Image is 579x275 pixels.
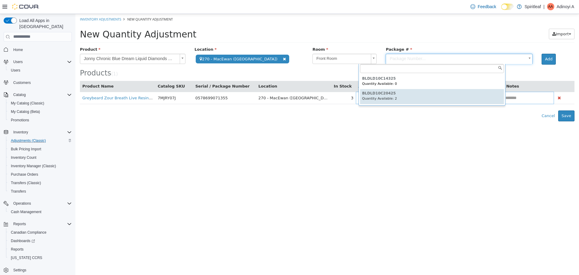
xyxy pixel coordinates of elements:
[8,162,59,170] a: Inventory Manager (Classic)
[8,100,72,107] span: My Catalog (Classic)
[11,220,72,228] span: Reports
[501,4,514,10] input: Dark Mode
[11,267,29,274] a: Settings
[13,222,26,226] span: Reports
[11,230,46,235] span: Canadian Compliance
[6,228,74,237] button: Canadian Compliance
[11,138,46,143] span: Adjustments (Classic)
[11,200,33,207] button: Operations
[11,129,30,136] button: Inventory
[11,189,26,194] span: Transfers
[8,188,28,195] a: Transfers
[287,78,426,82] h6: BLDLD10C20425
[1,199,74,208] button: Operations
[11,109,40,114] span: My Catalog (Beta)
[6,254,74,262] button: [US_STATE] CCRS
[8,179,43,187] a: Transfers (Classic)
[8,108,43,115] a: My Catalog (Beta)
[525,3,541,10] p: Spiritleaf
[11,79,72,86] span: Customers
[6,99,74,107] button: My Catalog (Classic)
[6,66,74,75] button: Users
[8,171,41,178] a: Purchase Orders
[8,171,72,178] span: Purchase Orders
[11,266,72,274] span: Settings
[11,155,36,160] span: Inventory Count
[6,170,74,179] button: Purchase Orders
[6,237,74,245] a: Dashboards
[8,237,37,245] a: Dashboards
[478,4,496,10] span: Feedback
[13,130,28,135] span: Inventory
[1,58,74,66] button: Users
[8,208,72,216] span: Cash Management
[11,101,44,106] span: My Catalog (Classic)
[13,268,26,273] span: Settings
[548,3,553,10] span: AA
[11,255,42,260] span: [US_STATE] CCRS
[12,4,39,10] img: Cova
[8,254,72,261] span: Washington CCRS
[8,100,47,107] a: My Catalog (Classic)
[6,153,74,162] button: Inventory Count
[11,46,25,53] a: Home
[6,187,74,196] button: Transfers
[8,108,72,115] span: My Catalog (Beta)
[6,245,74,254] button: Reports
[8,229,49,236] a: Canadian Compliance
[8,208,44,216] a: Cash Management
[11,164,56,168] span: Inventory Manager (Classic)
[11,129,72,136] span: Inventory
[6,116,74,124] button: Promotions
[1,91,74,99] button: Catalog
[6,136,74,145] button: Adjustments (Classic)
[8,145,72,153] span: Bulk Pricing Import
[8,237,72,245] span: Dashboards
[8,117,72,124] span: Promotions
[1,266,74,274] button: Settings
[8,179,72,187] span: Transfers (Classic)
[8,137,48,144] a: Adjustments (Classic)
[287,68,322,72] small: Quantity Available: 0
[6,107,74,116] button: My Catalog (Beta)
[11,91,28,98] button: Catalog
[287,83,322,87] small: Quantity Available: 2
[1,128,74,136] button: Inventory
[13,92,26,97] span: Catalog
[8,246,26,253] a: Reports
[11,91,72,98] span: Catalog
[11,238,35,243] span: Dashboards
[11,58,25,66] button: Users
[557,3,574,10] p: Adinoyi A
[13,201,31,206] span: Operations
[287,63,426,67] h6: BLDLD10C14325
[1,78,74,87] button: Customers
[11,181,41,185] span: Transfers (Classic)
[6,208,74,216] button: Cash Management
[11,68,20,73] span: Users
[13,59,23,64] span: Users
[468,1,498,13] a: Feedback
[8,229,72,236] span: Canadian Compliance
[8,117,32,124] a: Promotions
[8,67,72,74] span: Users
[13,47,23,52] span: Home
[8,154,72,161] span: Inventory Count
[11,46,72,53] span: Home
[8,154,39,161] a: Inventory Count
[543,3,545,10] p: |
[547,3,554,10] div: Adinoyi A
[11,209,41,214] span: Cash Management
[8,162,72,170] span: Inventory Manager (Classic)
[11,200,72,207] span: Operations
[6,179,74,187] button: Transfers (Classic)
[11,247,24,252] span: Reports
[8,254,45,261] a: [US_STATE] CCRS
[17,18,72,30] span: Load All Apps in [GEOGRAPHIC_DATA]
[11,118,29,123] span: Promotions
[11,172,38,177] span: Purchase Orders
[11,79,33,86] a: Customers
[8,137,72,144] span: Adjustments (Classic)
[6,145,74,153] button: Bulk Pricing Import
